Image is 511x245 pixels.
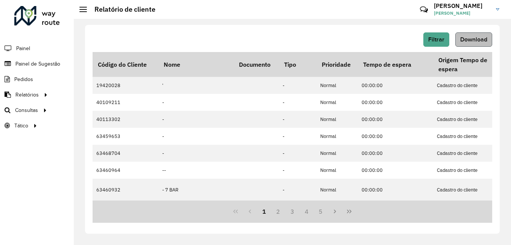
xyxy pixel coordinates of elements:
[433,94,508,111] td: Cadastro do cliente
[358,179,433,201] td: 00:00:00
[358,77,433,94] td: 00:00:00
[279,52,316,77] th: Tipo
[316,94,358,111] td: Normal
[433,111,508,128] td: Cadastro do cliente
[158,162,234,179] td: --
[279,111,316,128] td: -
[158,145,234,162] td: -
[433,52,508,77] th: Origem Tempo de espera
[433,128,508,145] td: Cadastro do cliente
[434,2,490,9] h3: [PERSON_NAME]
[15,106,38,114] span: Consultas
[316,111,358,128] td: Normal
[158,52,234,77] th: Nome
[279,128,316,145] td: -
[93,162,158,179] td: 63460964
[358,111,433,128] td: 00:00:00
[279,94,316,111] td: -
[433,145,508,162] td: Cadastro do cliente
[271,204,285,219] button: 2
[433,179,508,201] td: Cadastro do cliente
[285,204,300,219] button: 3
[423,32,449,47] button: Filtrar
[358,145,433,162] td: 00:00:00
[455,32,492,47] button: Download
[300,204,314,219] button: 4
[93,94,158,111] td: 40109211
[158,179,234,201] td: - 7 BAR
[316,162,358,179] td: Normal
[342,204,356,219] button: Last Page
[416,2,432,18] a: Contato Rápido
[93,111,158,128] td: 40113302
[433,77,508,94] td: Cadastro do cliente
[428,36,444,43] span: Filtrar
[15,60,60,68] span: Painel de Sugestão
[257,204,271,219] button: 1
[14,75,33,83] span: Pedidos
[358,162,433,179] td: 00:00:00
[158,128,234,145] td: -
[358,52,433,77] th: Tempo de espera
[93,52,158,77] th: Código do Cliente
[93,128,158,145] td: 63459653
[434,10,490,17] span: [PERSON_NAME]
[316,179,358,201] td: Normal
[87,5,155,14] h2: Relatório de cliente
[433,162,508,179] td: Cadastro do cliente
[93,77,158,94] td: 19420028
[358,128,433,145] td: 00:00:00
[15,91,39,99] span: Relatórios
[279,145,316,162] td: -
[279,162,316,179] td: -
[314,204,328,219] button: 5
[93,179,158,201] td: 63460932
[316,52,358,77] th: Prioridade
[158,94,234,111] td: -
[316,77,358,94] td: Normal
[158,77,234,94] td: '
[234,52,279,77] th: Documento
[358,94,433,111] td: 00:00:00
[328,204,342,219] button: Next Page
[279,179,316,201] td: -
[16,44,30,52] span: Painel
[316,145,358,162] td: Normal
[158,111,234,128] td: -
[14,122,28,130] span: Tático
[460,36,487,43] span: Download
[279,77,316,94] td: -
[316,128,358,145] td: Normal
[93,145,158,162] td: 63468704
